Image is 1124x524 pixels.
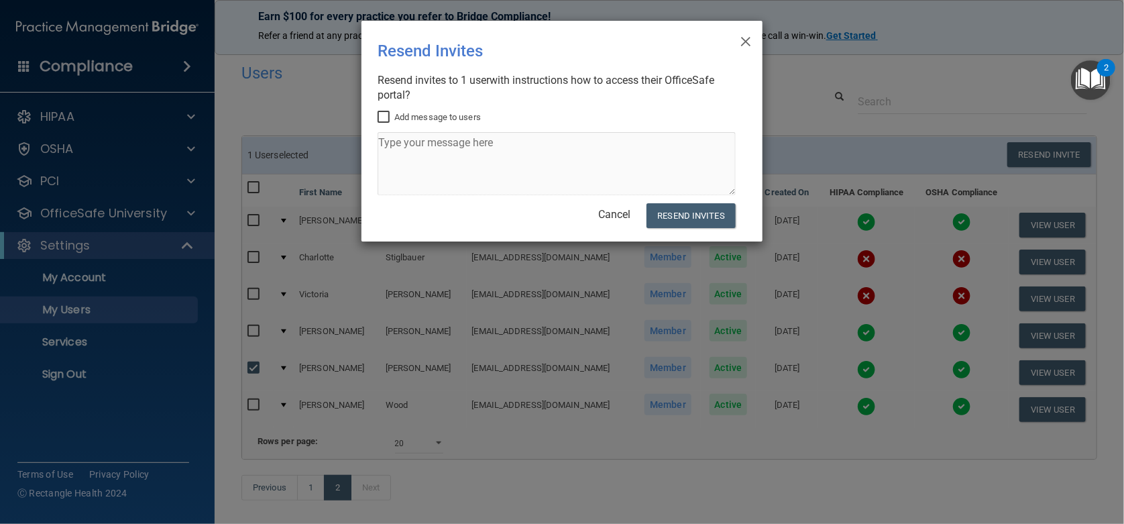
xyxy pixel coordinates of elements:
input: Add message to users [378,112,393,123]
button: Resend Invites [647,203,736,228]
div: 2 [1104,68,1109,85]
span: × [740,26,752,53]
div: Resend Invites [378,32,691,70]
button: Open Resource Center, 2 new notifications [1071,60,1111,100]
label: Add message to users [378,109,481,125]
div: Resend invites to 1 user with instructions how to access their OfficeSafe portal? [378,73,736,103]
a: Cancel [598,208,630,221]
